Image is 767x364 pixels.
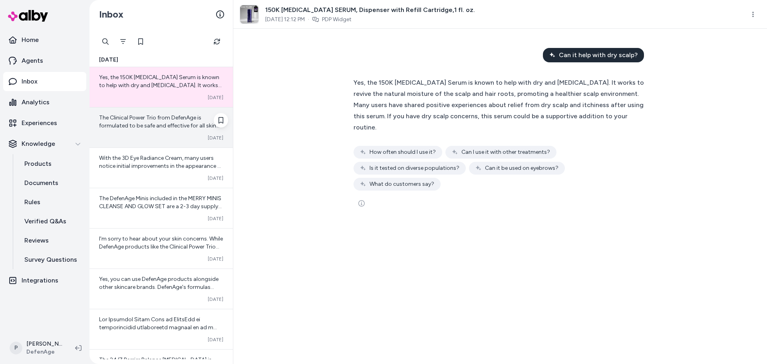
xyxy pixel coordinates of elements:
a: The Clinical Power Trio from DefenAge is formulated to be safe and effective for all skin types, ... [89,107,233,147]
img: pack-of-2-hair-serum-30-ml-solo_1.jpg [240,5,258,24]
span: Yes, the 150K [MEDICAL_DATA] Serum is known to help with dry and [MEDICAL_DATA]. It works to revi... [99,74,222,145]
span: · [308,16,309,24]
a: Reviews [16,231,86,250]
a: Lor Ipsumdol Sitam Cons ad ElitsEdd ei temporincidid utlaboreetd magnaal en ad m veniamqui nostru... [89,309,233,349]
span: The DefenAge Minis included in the MERRY MINIS CLEANSE AND GLOW SET are a 2-3 day supply of some ... [99,195,222,322]
p: Experiences [22,118,57,128]
p: Analytics [22,97,50,107]
a: Yes, you can use DefenAge products alongside other skincare brands. DefenAge's formulas work thro... [89,269,233,309]
span: [DATE] 12:12 PM [265,16,305,24]
p: Inbox [22,77,38,86]
span: P [10,342,22,354]
button: Refresh [209,34,225,50]
p: Integrations [22,276,58,285]
span: Yes, the 150K [MEDICAL_DATA] Serum is known to help with dry and [MEDICAL_DATA]. It works to revi... [354,79,644,131]
span: DefenAge [26,348,62,356]
p: Products [24,159,52,169]
p: Home [22,35,39,45]
span: What do customers say? [370,180,434,188]
a: With the 3D Eye Radiance Cream, many users notice initial improvements in the appearance of [MEDI... [89,147,233,188]
a: I'm sorry to hear about your skin concerns. While DefenAge products like the Clinical Power Trio ... [89,228,233,269]
img: alby Logo [8,10,48,22]
p: Knowledge [22,139,55,149]
span: Is it tested on diverse populations? [370,164,459,172]
span: Can it help with dry scalp? [559,50,638,60]
span: Can I use it with other treatments? [461,148,550,156]
p: [PERSON_NAME] [26,340,62,348]
a: Experiences [3,113,86,133]
span: [DATE] [208,256,223,262]
a: Products [16,154,86,173]
span: Can it be used on eyebrows? [485,164,558,172]
a: Analytics [3,93,86,112]
p: Agents [22,56,43,66]
span: [DATE] [208,215,223,222]
span: 150K [MEDICAL_DATA] SERUM, Dispenser with Refill Cartridge,1 fl. oz. [265,5,475,15]
a: The DefenAge Minis included in the MERRY MINIS CLEANSE AND GLOW SET are a 2-3 day supply of some ... [89,188,233,228]
p: Documents [24,178,58,188]
a: Documents [16,173,86,193]
a: Inbox [3,72,86,91]
span: [DATE] [208,336,223,343]
a: Rules [16,193,86,212]
span: [DATE] [208,175,223,181]
h2: Inbox [99,8,123,20]
button: P[PERSON_NAME]DefenAge [5,335,69,361]
button: Knowledge [3,134,86,153]
p: Survey Questions [24,255,77,265]
span: [DATE] [208,94,223,101]
p: Rules [24,197,40,207]
a: Integrations [3,271,86,290]
button: Filter [115,34,131,50]
span: The Clinical Power Trio from DefenAge is formulated to be safe and effective for all skin types, ... [99,114,222,217]
p: Verified Q&As [24,217,66,226]
span: [DATE] [208,296,223,302]
a: PDP Widget [322,16,352,24]
span: [DATE] [208,135,223,141]
a: Verified Q&As [16,212,86,231]
a: Agents [3,51,86,70]
span: With the 3D Eye Radiance Cream, many users notice initial improvements in the appearance of [MEDI... [99,155,223,241]
p: Reviews [24,236,49,245]
a: Yes, the 150K [MEDICAL_DATA] Serum is known to help with dry and [MEDICAL_DATA]. It works to revi... [89,67,233,107]
a: Survey Questions [16,250,86,269]
span: [DATE] [99,56,118,64]
a: Home [3,30,86,50]
span: How often should I use it? [370,148,436,156]
button: See more [354,195,370,211]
